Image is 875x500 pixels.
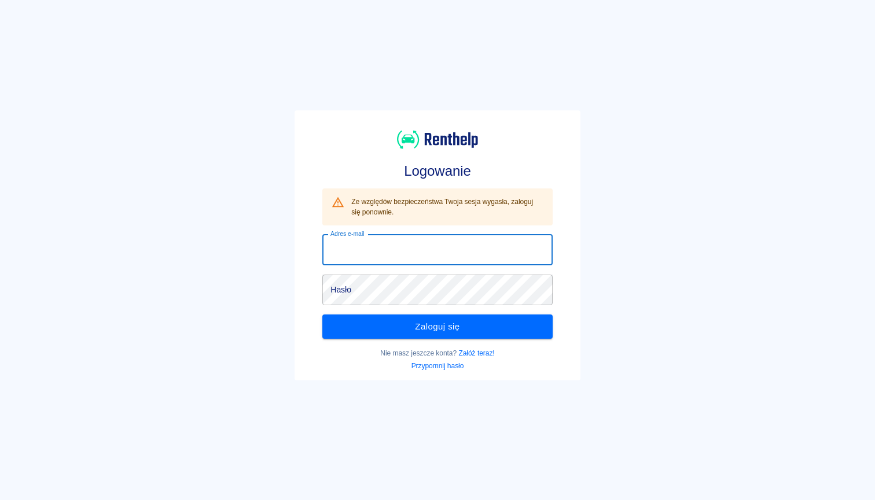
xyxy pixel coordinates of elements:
img: Renthelp logo [397,129,478,150]
a: Przypomnij hasło [411,362,464,370]
button: Zaloguj się [322,314,552,339]
div: Ze względów bezpieczeństwa Twoja sesja wygasła, zaloguj się ponownie. [351,192,543,222]
label: Adres e-mail [330,229,364,238]
p: Nie masz jeszcze konta? [322,348,552,358]
h3: Logowanie [322,163,552,179]
a: Załóż teraz! [458,349,494,357]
